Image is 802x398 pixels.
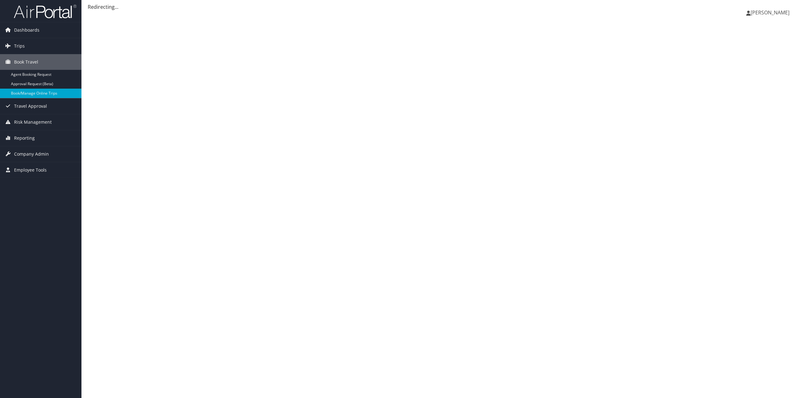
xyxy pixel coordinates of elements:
[14,54,38,70] span: Book Travel
[88,3,796,11] div: Redirecting...
[14,130,35,146] span: Reporting
[14,162,47,178] span: Employee Tools
[746,3,796,22] a: [PERSON_NAME]
[14,146,49,162] span: Company Admin
[14,4,76,19] img: airportal-logo.png
[14,38,25,54] span: Trips
[751,9,789,16] span: [PERSON_NAME]
[14,98,47,114] span: Travel Approval
[14,22,39,38] span: Dashboards
[14,114,52,130] span: Risk Management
